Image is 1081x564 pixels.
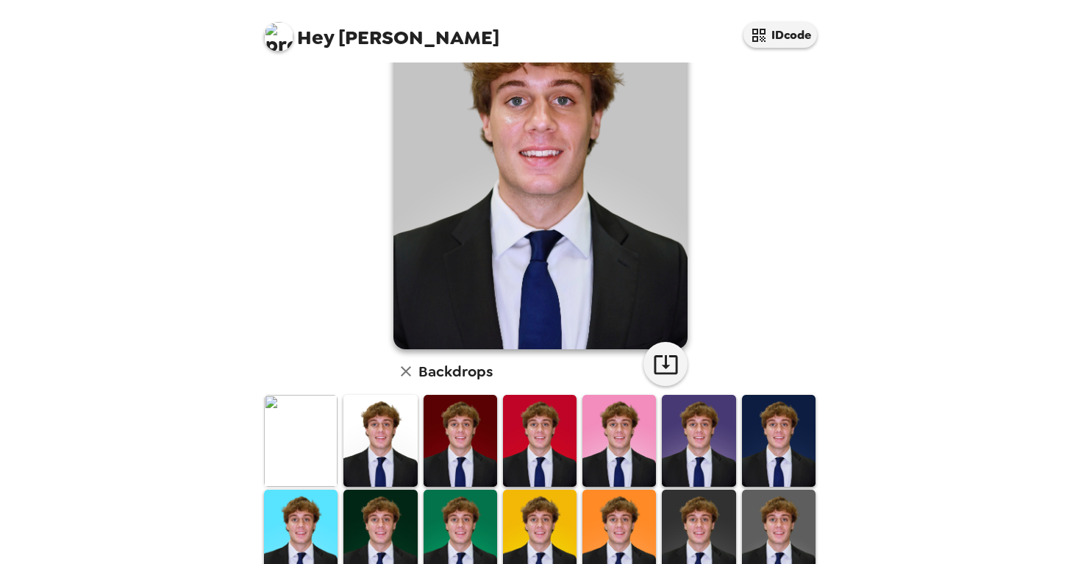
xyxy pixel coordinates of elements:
span: Hey [297,24,334,51]
img: Original [264,395,338,487]
h6: Backdrops [418,360,493,383]
img: profile pic [264,22,293,51]
span: [PERSON_NAME] [264,15,499,48]
button: IDcode [743,22,817,48]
